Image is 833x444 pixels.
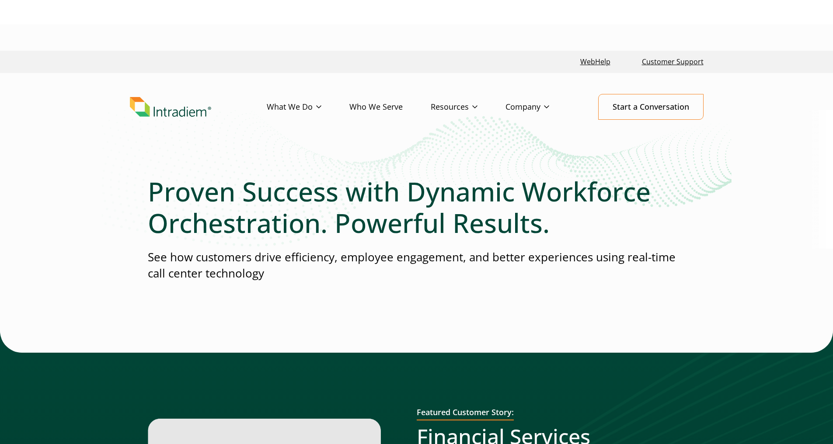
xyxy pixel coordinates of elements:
h1: Proven Success with Dynamic Workforce Orchestration. Powerful Results. [148,176,686,239]
a: Resources [431,94,505,120]
img: Intradiem [130,97,211,117]
a: Customer Support [638,52,707,71]
h2: Featured Customer Story: [417,408,514,421]
a: Link opens in a new window [577,52,614,71]
a: Link to homepage of Intradiem [130,97,267,117]
a: Who We Serve [349,94,431,120]
a: What We Do [267,94,349,120]
a: Start a Conversation [598,94,704,120]
p: See how customers drive efficiency, employee engagement, and better experiences using real-time c... [148,249,686,282]
a: Company [505,94,577,120]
